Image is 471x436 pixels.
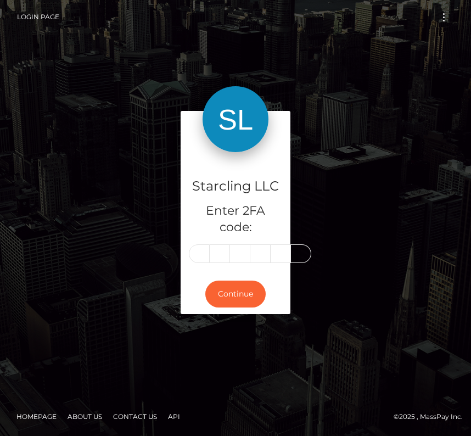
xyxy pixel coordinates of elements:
h5: Enter 2FA code: [189,203,282,237]
a: Contact Us [109,408,161,425]
h4: Starcling LLC [189,177,282,196]
button: Continue [205,281,266,308]
img: Starcling LLC [203,86,268,152]
a: Homepage [12,408,61,425]
div: © 2025 , MassPay Inc. [8,411,463,423]
a: Login Page [17,5,59,29]
a: About Us [63,408,106,425]
a: API [164,408,184,425]
button: Toggle navigation [434,10,454,25]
